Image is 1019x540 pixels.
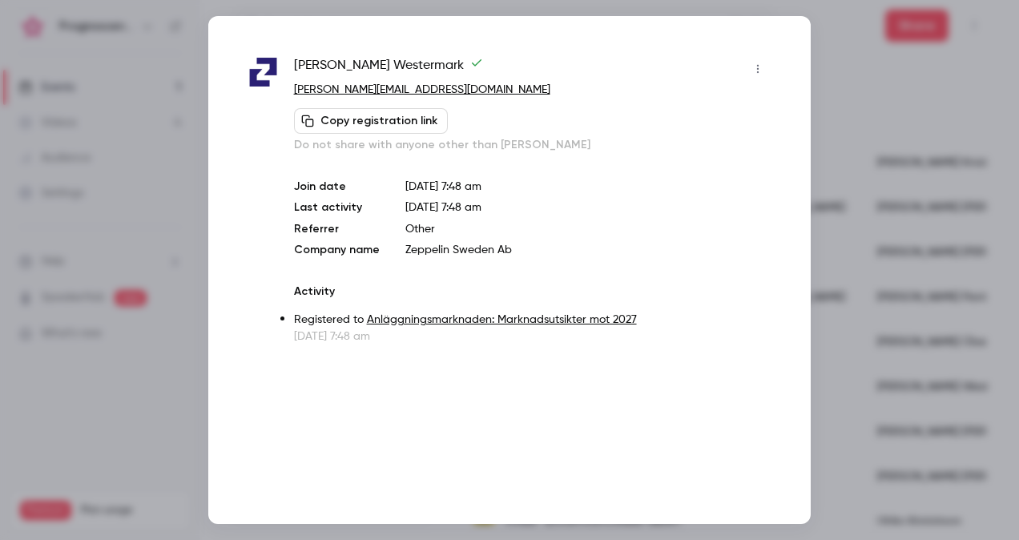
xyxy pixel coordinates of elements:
[294,84,550,95] a: [PERSON_NAME][EMAIL_ADDRESS][DOMAIN_NAME]
[294,108,448,134] button: Copy registration link
[294,179,380,195] p: Join date
[405,202,481,213] span: [DATE] 7:48 am
[405,221,771,237] p: Other
[294,137,771,153] p: Do not share with anyone other than [PERSON_NAME]
[294,242,380,258] p: Company name
[405,179,771,195] p: [DATE] 7:48 am
[294,221,380,237] p: Referrer
[367,314,637,325] a: Anläggningsmarknaden: Marknadsutsikter mot 2027
[294,199,380,216] p: Last activity
[294,56,483,82] span: [PERSON_NAME] Westermark
[294,284,771,300] p: Activity
[294,312,771,328] p: Registered to
[294,328,771,345] p: [DATE] 7:48 am
[248,58,278,87] img: zeppelin.com
[405,242,771,258] p: Zeppelin Sweden Ab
